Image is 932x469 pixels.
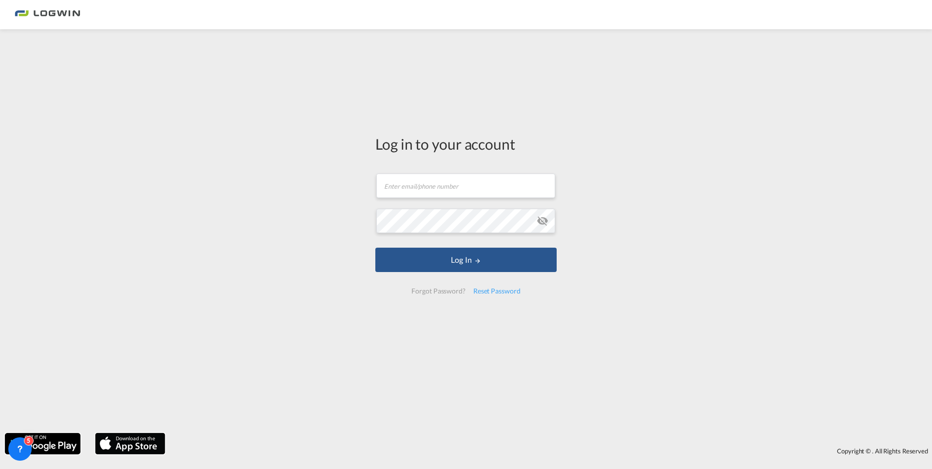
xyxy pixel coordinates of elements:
[469,282,524,300] div: Reset Password
[94,432,166,455] img: apple.png
[4,432,81,455] img: google.png
[375,134,557,154] div: Log in to your account
[537,215,548,227] md-icon: icon-eye-off
[375,248,557,272] button: LOGIN
[408,282,469,300] div: Forgot Password?
[376,174,555,198] input: Enter email/phone number
[15,4,80,26] img: bc73a0e0d8c111efacd525e4c8ad7d32.png
[170,443,932,459] div: Copyright © . All Rights Reserved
